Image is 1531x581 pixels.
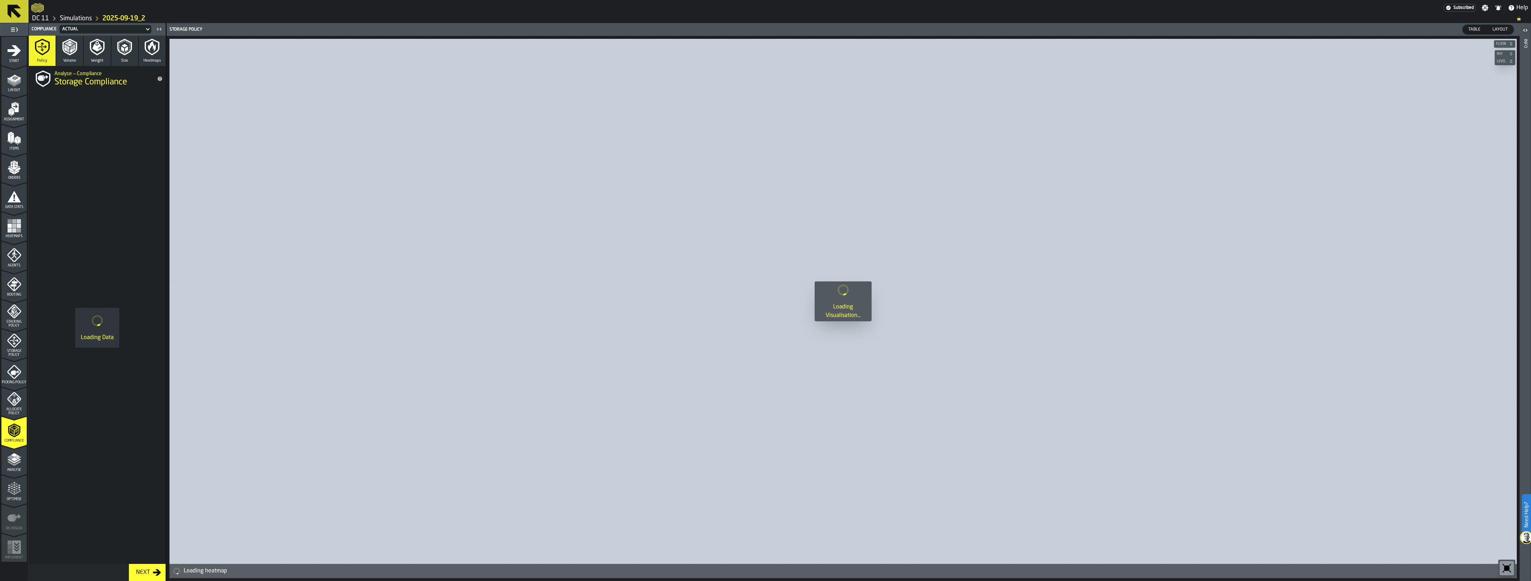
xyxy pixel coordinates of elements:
a: link-to-/wh/i/2e91095d-d0fa-471d-87cf-b9f7f81665fc/settings/billing [1444,4,1475,12]
label: button-toggle-Close me [154,25,164,33]
span: Optimise [1,497,27,501]
svg: Reset zoom and position [1501,562,1512,574]
span: Allocate Policy [1,408,27,415]
a: link-to-/wh/i/2e91095d-d0fa-471d-87cf-b9f7f81665fc [60,15,92,22]
span: Assignment [1,118,27,121]
header: Storage Policy [167,23,1520,36]
span: Table [1465,26,1483,33]
label: button-switch-multi-Table [1462,25,1486,35]
div: Loading Visualisation... [820,303,866,320]
span: Items [1,147,27,151]
label: button-toggle-Toggle Full Menu [1,25,27,35]
span: Heatmaps [1,234,27,238]
li: menu Agents [1,241,27,270]
li: menu Heatmaps [1,212,27,240]
span: Level [1495,59,1508,63]
li: menu Routing [1,270,27,299]
label: Need Help? [1522,495,1530,535]
span: Volume [63,58,76,63]
li: menu Picking Policy [1,358,27,387]
span: Policy [37,58,47,63]
div: DropdownMenuValue-fe9fc288-ebd7-4c6d-8a92-d27adb7018e5 [58,25,153,33]
button: button- [1494,40,1515,47]
span: Compliance [32,27,57,32]
span: Agents [1,264,27,268]
span: Subscribed [1453,5,1474,10]
span: Storage Policy [1,349,27,357]
a: logo-header [31,1,44,14]
li: menu Compliance [1,416,27,445]
span: Weight [91,58,103,63]
label: button-toggle-Notifications [1492,4,1505,11]
span: Storage Compliance [54,77,127,88]
span: Routing [1,293,27,297]
div: Menu Subscription [1444,4,1475,12]
div: Loading heatmap [184,567,1514,575]
li: menu Analyse [1,446,27,474]
div: Info [1523,37,1528,579]
a: logo-header [171,562,211,577]
label: button-switch-multi-Layout [1486,25,1514,35]
h2: Sub Title [54,69,151,77]
span: Size [121,58,128,63]
span: Stacking Policy [1,320,27,328]
li: menu Storage Policy [1,329,27,357]
div: Loading Data [81,333,114,342]
button: button- [1495,50,1515,57]
div: Storage Policy [168,27,844,32]
li: menu Re-assign [1,504,27,533]
li: menu Orders [1,154,27,182]
div: title-Storage Compliance [29,66,166,92]
div: thumb [1487,25,1514,34]
label: button-toggle-Open [1520,25,1530,37]
label: button-toggle-Settings [1479,4,1491,11]
span: Bay [1495,52,1508,56]
a: link-to-/wh/i/2e91095d-d0fa-471d-87cf-b9f7f81665fc/simulations/a95cb49b-3282-4670-a5c5-c581b94e8bcd [103,15,145,22]
span: Start [1,59,27,63]
span: Help [1516,4,1528,12]
li: menu Optimise [1,475,27,503]
div: alert-Loading heatmap [169,564,1517,578]
div: button-toolbar-undefined [1498,560,1515,577]
span: Implement [1,556,27,560]
li: menu Implement [1,533,27,562]
span: Analyse [1,468,27,472]
li: menu Data Stats [1,183,27,211]
div: DropdownMenuValue-fe9fc288-ebd7-4c6d-8a92-d27adb7018e5 [62,27,141,32]
li: menu Assignment [1,95,27,124]
button: button-Next [129,564,166,581]
span: Heatmaps [143,58,161,63]
label: button-toggle-Help [1505,4,1531,12]
li: menu Allocate Policy [1,387,27,416]
span: Picking Policy [1,380,27,384]
span: Layout [1,88,27,92]
nav: Breadcrumb [31,14,1528,23]
header: Info [1520,23,1531,581]
div: Next [133,568,153,577]
li: menu Layout [1,66,27,94]
span: Orders [1,176,27,180]
span: Data Stats [1,205,27,209]
a: link-to-/wh/i/2e91095d-d0fa-471d-87cf-b9f7f81665fc [32,15,49,22]
span: Compliance [1,439,27,443]
li: menu Stacking Policy [1,300,27,328]
li: menu Items [1,124,27,153]
span: Re-assign [1,526,27,530]
button: button- [1495,58,1515,65]
span: Layout [1490,26,1511,33]
li: menu Start [1,37,27,65]
div: thumb [1463,25,1486,34]
span: Floor [1495,42,1508,46]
